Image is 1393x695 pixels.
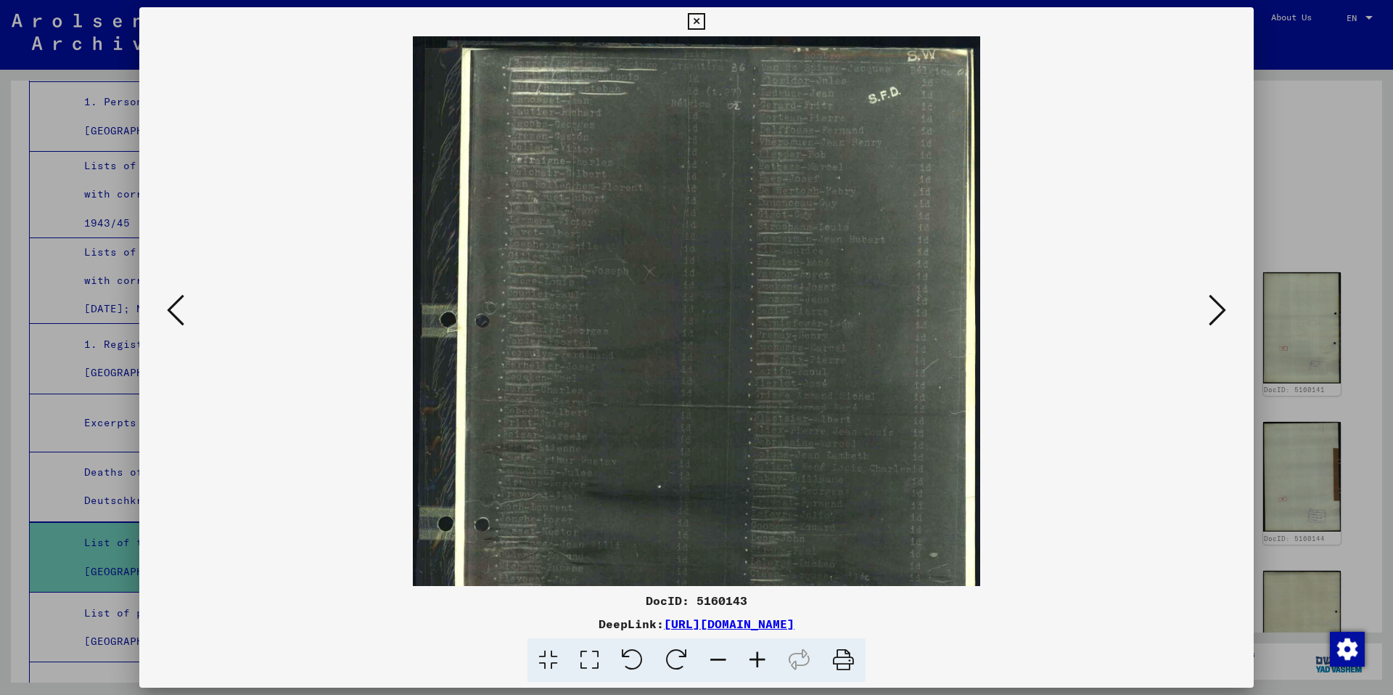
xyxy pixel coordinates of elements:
[1329,631,1364,666] div: Change consent
[664,617,794,631] a: [URL][DOMAIN_NAME]
[1330,632,1365,667] img: Change consent
[139,615,1254,633] div: DeepLink:
[139,592,1254,609] div: DocID: 5160143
